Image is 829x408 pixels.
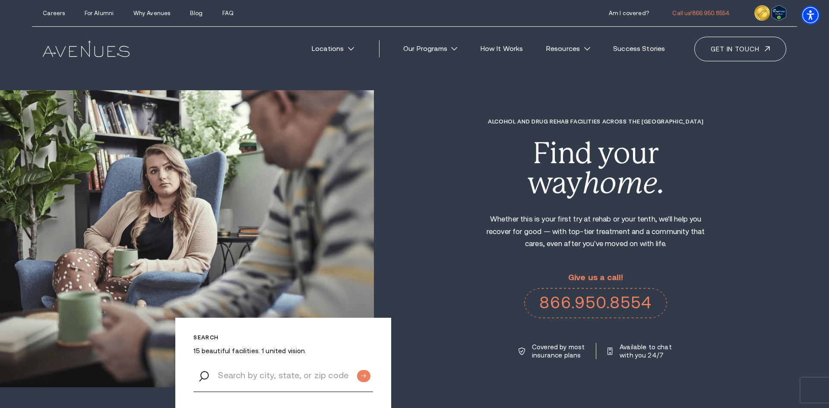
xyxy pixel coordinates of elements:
p: Available to chat with you 24/7 [620,343,673,359]
a: How It Works [471,39,532,58]
a: Resources [537,39,599,58]
p: Give us a call! [524,273,667,282]
a: Our Programs [395,39,466,58]
a: Verify LegitScript Approval for www.avenuesrecovery.com [772,8,786,16]
p: Search [193,334,373,341]
a: Why Avenues [133,10,170,16]
a: Covered by most insurance plans [519,343,585,359]
span: 866.950.8554 [692,10,730,16]
div: Accessibility Menu [801,6,820,25]
a: Available to chat with you 24/7 [608,343,673,359]
a: 866.950.8554 [524,288,667,318]
h1: Alcohol and Drug Rehab Facilities across the [GEOGRAPHIC_DATA] [478,118,713,125]
a: Get in touch [694,37,786,61]
a: Am I covered? [609,10,649,16]
a: Locations [303,39,363,58]
input: Submit [357,370,370,383]
a: Success Stories [604,39,674,58]
i: home. [582,166,664,200]
a: Blog [190,10,203,16]
div: Find your way [478,139,713,198]
a: For Alumni [85,10,114,16]
input: Search by city, state, or zip code [193,359,373,392]
a: Careers [43,10,65,16]
p: 15 beautiful facilities. 1 united vision. [193,347,373,355]
p: Whether this is your first try at rehab or your tenth, we'll help you recover for good — with top... [478,213,713,250]
a: Call us!866.950.8554 [672,10,730,16]
p: Covered by most insurance plans [532,343,585,359]
img: Verify Approval for www.avenuesrecovery.com [772,5,786,21]
a: FAQ [222,10,234,16]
